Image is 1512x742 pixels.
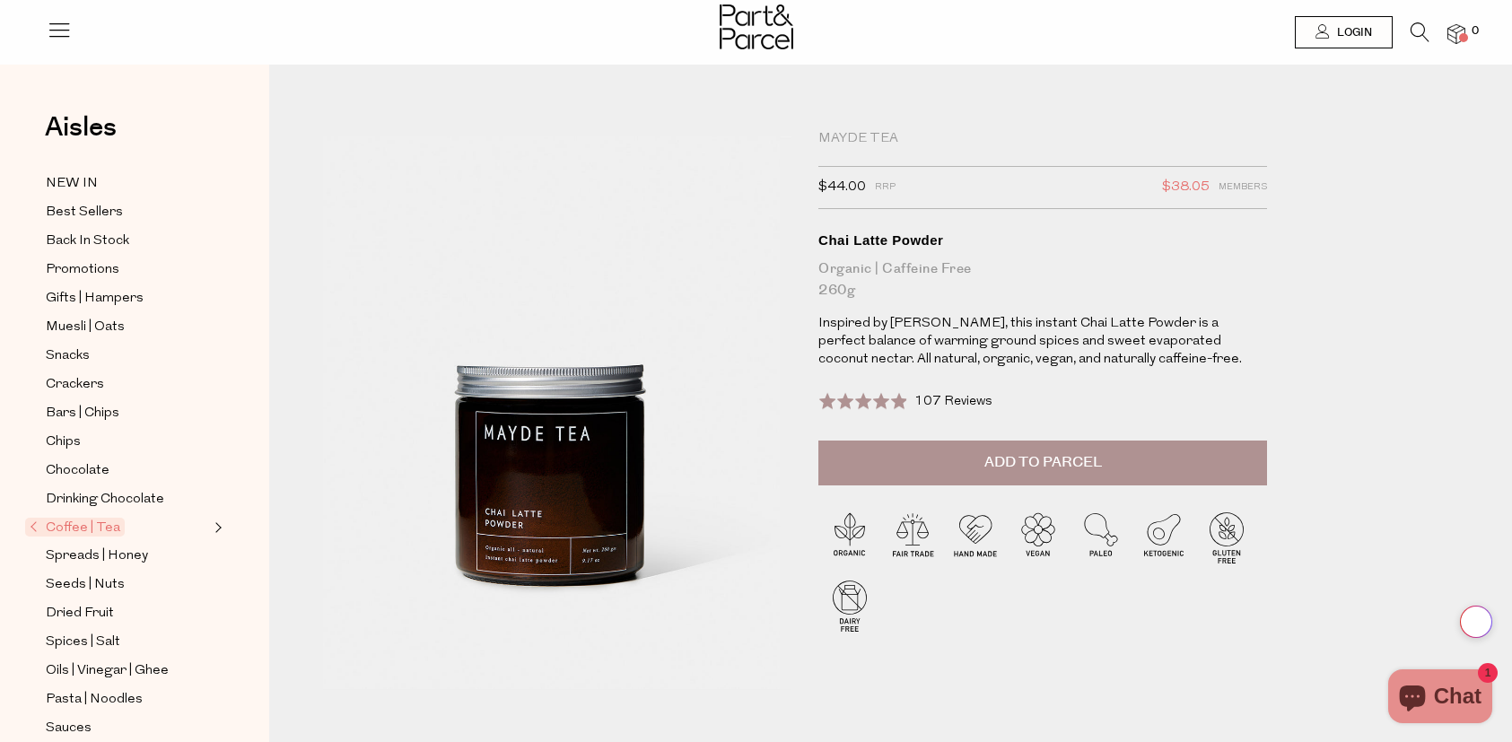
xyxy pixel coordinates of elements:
[881,506,944,569] img: P_P-ICONS-Live_Bec_V11_Fair_Trade.svg
[1447,24,1465,43] a: 0
[46,202,123,223] span: Best Sellers
[818,231,1267,249] div: Chai Latte Powder
[46,573,209,596] a: Seeds | Nuts
[46,603,114,624] span: Dried Fruit
[46,230,209,252] a: Back In Stock
[818,506,881,569] img: P_P-ICONS-Live_Bec_V11_Organic.svg
[46,718,92,739] span: Sauces
[46,373,209,396] a: Crackers
[46,660,169,682] span: Oils | Vinegar | Ghee
[818,574,881,637] img: P_P-ICONS-Live_Bec_V11_Dairy_Free.svg
[46,659,209,682] a: Oils | Vinegar | Ghee
[818,315,1267,369] p: Inspired by [PERSON_NAME], this instant Chai Latte Powder is a perfect balance of warming ground ...
[46,545,209,567] a: Spreads | Honey
[1195,506,1258,569] img: P_P-ICONS-Live_Bec_V11_Gluten_Free.svg
[1162,176,1210,199] span: $38.05
[46,631,209,653] a: Spices | Salt
[720,4,793,49] img: Part&Parcel
[984,452,1102,473] span: Add to Parcel
[30,517,209,538] a: Coffee | Tea
[914,395,992,408] span: 107 Reviews
[46,431,209,453] a: Chips
[1383,669,1498,728] inbox-online-store-chat: Shopify online store chat
[875,176,896,199] span: RRP
[46,602,209,624] a: Dried Fruit
[45,114,117,159] a: Aisles
[46,201,209,223] a: Best Sellers
[46,345,90,367] span: Snacks
[1007,506,1070,569] img: P_P-ICONS-Live_Bec_V11_Vegan.svg
[46,317,125,338] span: Muesli | Oats
[46,689,143,711] span: Pasta | Noodles
[46,402,209,424] a: Bars | Chips
[46,489,164,511] span: Drinking Chocolate
[944,506,1007,569] img: P_P-ICONS-Live_Bec_V11_Handmade.svg
[46,632,120,653] span: Spices | Salt
[46,258,209,281] a: Promotions
[46,231,129,252] span: Back In Stock
[46,546,148,567] span: Spreads | Honey
[46,374,104,396] span: Crackers
[818,176,866,199] span: $44.00
[210,517,223,538] button: Expand/Collapse Coffee | Tea
[46,432,81,453] span: Chips
[1070,506,1132,569] img: P_P-ICONS-Live_Bec_V11_Paleo.svg
[46,488,209,511] a: Drinking Chocolate
[1467,23,1483,39] span: 0
[46,574,125,596] span: Seeds | Nuts
[46,403,119,424] span: Bars | Chips
[1132,506,1195,569] img: P_P-ICONS-Live_Bec_V11_Ketogenic.svg
[25,518,125,537] span: Coffee | Tea
[46,287,209,310] a: Gifts | Hampers
[46,459,209,482] a: Chocolate
[46,688,209,711] a: Pasta | Noodles
[46,460,109,482] span: Chocolate
[818,441,1267,485] button: Add to Parcel
[46,316,209,338] a: Muesli | Oats
[818,130,1267,148] div: Mayde Tea
[45,108,117,147] span: Aisles
[818,258,1267,301] div: Organic | Caffeine Free 260g
[46,345,209,367] a: Snacks
[46,259,119,281] span: Promotions
[1219,176,1267,199] span: Members
[46,717,209,739] a: Sauces
[46,172,209,195] a: NEW IN
[1333,25,1372,40] span: Login
[46,288,144,310] span: Gifts | Hampers
[1295,16,1393,48] a: Login
[46,173,98,195] span: NEW IN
